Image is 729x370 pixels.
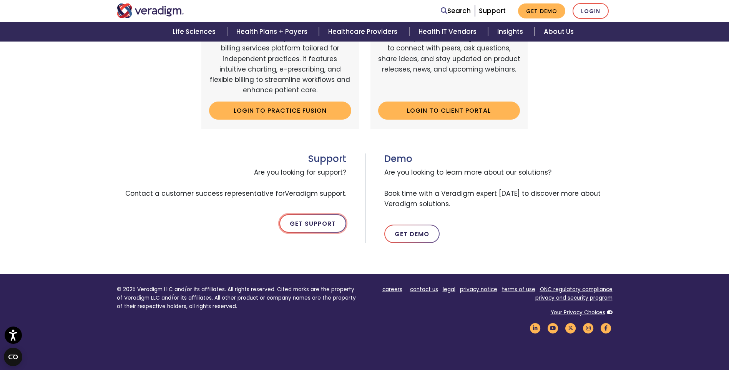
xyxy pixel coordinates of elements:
span: Veradigm support. [285,189,346,198]
p: © 2025 Veradigm LLC and/or its affiliates. All rights reserved. Cited marks are the property of V... [117,285,359,310]
a: Your Privacy Choices [551,309,605,316]
a: Login to Client Portal [378,102,520,119]
a: About Us [535,22,583,42]
a: Login [573,3,609,19]
a: contact us [410,286,438,293]
a: Login to Practice Fusion [209,102,351,119]
span: Are you looking for support? Contact a customer success representative for [117,164,346,202]
span: Are you looking to learn more about our solutions? Book time with a Veradigm expert [DATE] to dis... [384,164,613,212]
a: Veradigm YouTube Link [546,324,560,332]
a: Support [479,6,506,15]
a: Life Sciences [163,22,227,42]
p: An online portal for Veradigm customers to connect with peers, ask questions, share ideas, and st... [378,33,520,95]
p: A cloud-based, easy-to-use EHR and billing services platform tailored for independent practices. ... [209,33,351,95]
a: terms of use [502,286,535,293]
iframe: Drift Chat Widget [581,315,720,361]
a: Healthcare Providers [319,22,409,42]
a: ONC regulatory compliance [540,286,613,293]
a: Health Plans + Payers [227,22,319,42]
a: Veradigm Twitter Link [564,324,577,332]
a: Search [441,6,471,16]
a: Get Support [279,214,346,233]
button: Open CMP widget [4,348,22,366]
a: Health IT Vendors [409,22,488,42]
a: careers [382,286,402,293]
h3: Support [117,153,346,165]
a: Insights [488,22,535,42]
a: privacy notice [460,286,497,293]
a: privacy and security program [535,294,613,302]
a: Get Demo [518,3,565,18]
a: Veradigm LinkedIn Link [529,324,542,332]
img: Veradigm logo [117,3,184,18]
h3: Demo [384,153,613,165]
a: legal [443,286,455,293]
a: Get Demo [384,225,440,243]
